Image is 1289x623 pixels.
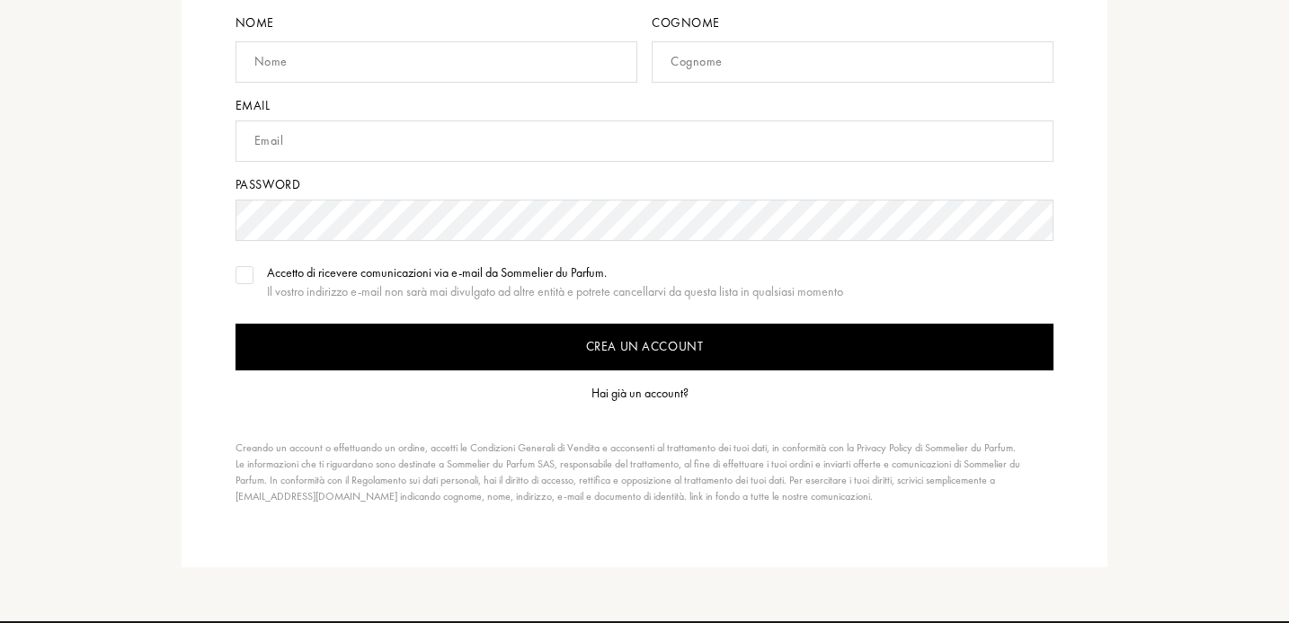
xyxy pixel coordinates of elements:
div: Password [236,175,1054,194]
input: Crea un account [236,324,1054,370]
div: Accetto di ricevere comunicazioni via e-mail da Sommelier du Parfum. [267,263,843,282]
img: valide.svg [238,271,251,280]
div: Email [236,96,1054,115]
div: Creando un account o effettuando un ordine, accetti le Condizioni Generali di Vendita e acconsent... [236,440,1045,504]
input: Nome [236,41,637,83]
a: Hai già un account? [591,384,698,403]
div: Hai già un account? [591,384,689,403]
div: Cognome [652,13,1053,32]
input: Email [236,120,1054,162]
div: Nome [236,13,644,32]
div: Il vostro indirizzo e-mail non sarà mai divulgato ad altre entità e potrete cancellarvi da questa... [267,282,843,301]
input: Cognome [652,41,1053,83]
